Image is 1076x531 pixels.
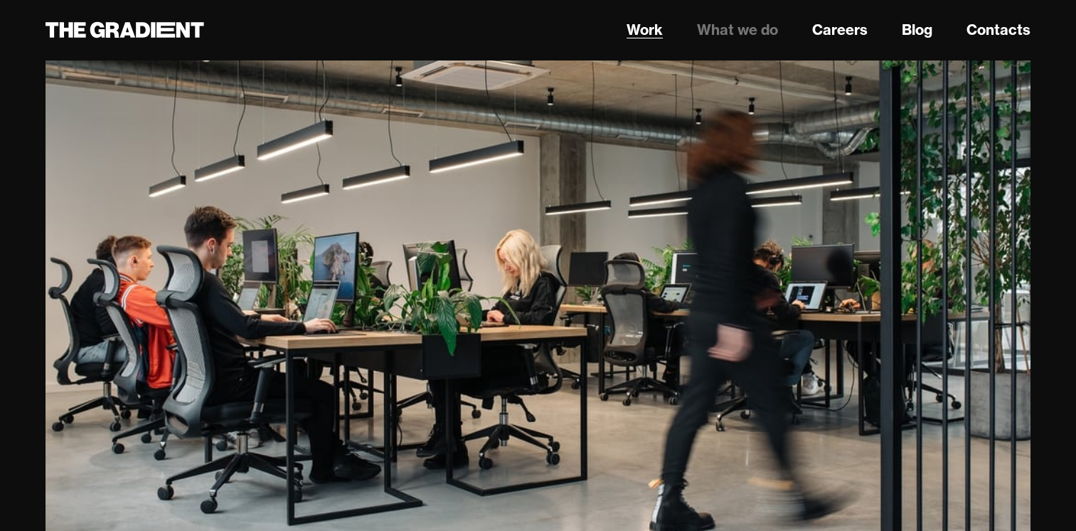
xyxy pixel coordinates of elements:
[902,19,932,41] a: Blog
[697,19,778,41] a: What we do
[627,19,663,41] a: Work
[812,19,868,41] a: Careers
[966,19,1030,41] a: Contacts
